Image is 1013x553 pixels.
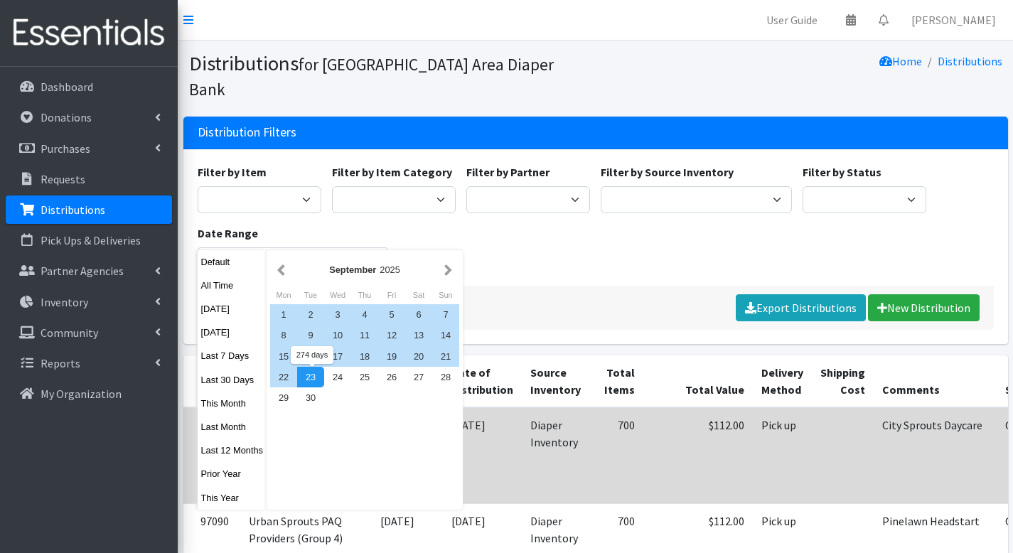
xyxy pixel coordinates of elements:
div: 22 [270,367,297,387]
button: This Month [198,393,267,414]
button: [DATE] [198,322,267,343]
td: [DATE] [443,407,522,503]
p: Purchases [41,141,90,156]
th: Comments [874,355,997,407]
div: 6 [405,304,432,325]
button: Prior Year [198,463,267,484]
a: User Guide [755,6,829,34]
h3: Distribution Filters [198,125,296,140]
p: Pick Ups & Deliveries [41,233,141,247]
div: 23 [297,367,324,387]
th: Delivery Method [753,355,812,407]
div: 20 [405,346,432,367]
span: 2025 [380,264,400,275]
label: Filter by Source Inventory [601,163,734,181]
div: 11 [351,325,378,345]
p: Distributions [41,203,105,217]
a: Partner Agencies [6,257,172,285]
th: Total Items [589,355,643,407]
a: Community [6,318,172,347]
p: Reports [41,356,80,370]
div: 4 [351,304,378,325]
a: Dashboard [6,73,172,101]
div: 2 [297,304,324,325]
div: 15 [270,346,297,367]
p: Inventory [41,295,88,309]
div: 27 [405,367,432,387]
th: Total Value [643,355,753,407]
p: My Organization [41,387,122,401]
label: Filter by Item Category [332,163,452,181]
button: Default [198,252,267,272]
th: Source Inventory [522,355,589,407]
p: Community [41,326,98,340]
p: Donations [41,110,92,124]
button: Last Month [198,417,267,437]
button: Last 30 Days [198,370,267,390]
th: Date of Distribution [443,355,522,407]
td: 700 [589,407,643,503]
a: Reports [6,349,172,377]
a: Home [879,54,922,68]
p: Requests [41,172,85,186]
div: 25 [351,367,378,387]
div: Saturday [405,286,432,304]
label: Filter by Partner [466,163,550,181]
div: 7 [432,304,459,325]
label: Filter by Status [803,163,881,181]
div: 19 [378,346,405,367]
div: 12 [378,325,405,345]
a: Purchases [6,134,172,163]
a: Distributions [938,54,1002,68]
button: [DATE] [198,299,267,319]
td: Diaper Inventory [522,407,589,503]
a: New Distribution [868,294,980,321]
div: 16 [297,346,324,367]
input: January 1, 2011 - December 31, 2011 [198,247,389,274]
td: Pick up [753,407,812,503]
div: Sunday [432,286,459,304]
label: Filter by Item [198,163,267,181]
a: Distributions [6,195,172,224]
td: $112.00 [643,407,753,503]
p: Partner Agencies [41,264,124,278]
th: Shipping Cost [812,355,874,407]
button: All Time [198,275,267,296]
button: Last 7 Days [198,345,267,366]
div: 1 [270,304,297,325]
div: 24 [324,367,351,387]
button: This Year [198,488,267,508]
div: 10 [324,325,351,345]
th: ID [183,355,240,407]
div: 18 [351,346,378,367]
label: Date Range [198,225,258,242]
td: 97091 [183,407,240,503]
div: 29 [270,387,297,408]
td: City Sprouts Daycare [874,407,997,503]
small: for [GEOGRAPHIC_DATA] Area Diaper Bank [189,54,554,100]
a: Pick Ups & Deliveries [6,226,172,254]
div: 8 [270,325,297,345]
div: 17 [324,346,351,367]
div: 26 [378,367,405,387]
a: My Organization [6,380,172,408]
div: 30 [297,387,324,408]
div: Wednesday [324,286,351,304]
div: Tuesday [297,286,324,304]
div: 28 [432,367,459,387]
p: Dashboard [41,80,93,94]
div: Monday [270,286,297,304]
div: 13 [405,325,432,345]
strong: September [329,264,376,275]
div: Friday [378,286,405,304]
div: 14 [432,325,459,345]
div: 3 [324,304,351,325]
a: Requests [6,165,172,193]
div: Thursday [351,286,378,304]
img: HumanEssentials [6,9,172,57]
div: 21 [432,346,459,367]
a: [PERSON_NAME] [900,6,1007,34]
a: Inventory [6,288,172,316]
a: Export Distributions [736,294,866,321]
div: 9 [297,325,324,345]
